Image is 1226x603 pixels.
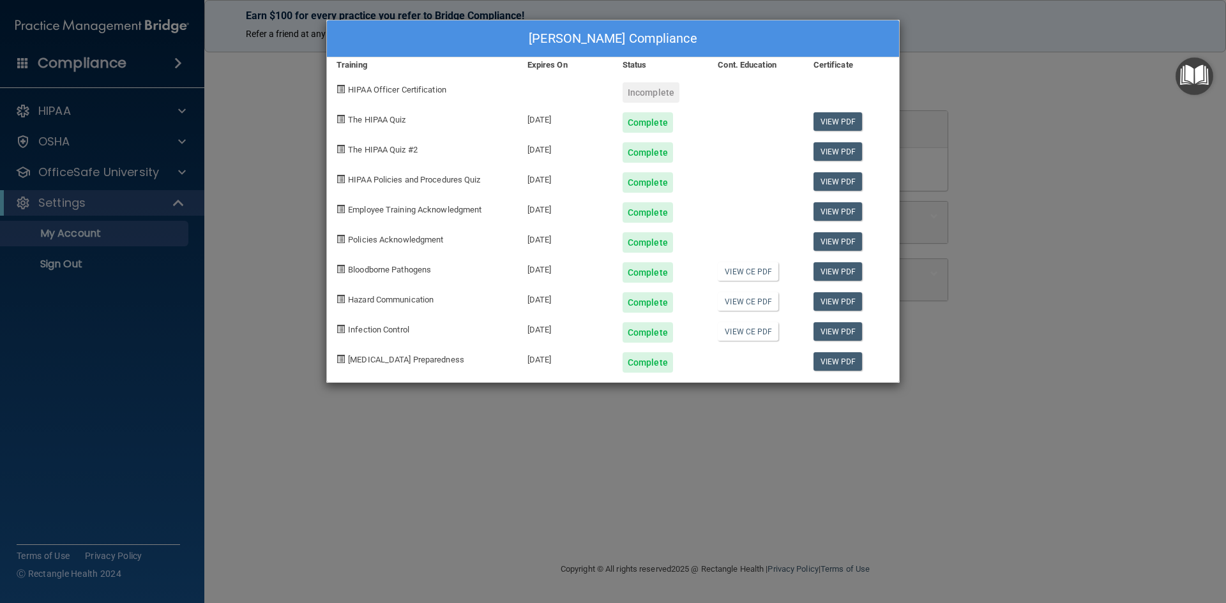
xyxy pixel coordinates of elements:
[623,292,673,313] div: Complete
[348,145,418,154] span: The HIPAA Quiz #2
[327,57,518,73] div: Training
[348,115,405,124] span: The HIPAA Quiz
[814,262,863,281] a: View PDF
[623,262,673,283] div: Complete
[814,142,863,161] a: View PDF
[623,172,673,193] div: Complete
[348,85,446,94] span: HIPAA Officer Certification
[718,262,778,281] a: View CE PDF
[518,57,613,73] div: Expires On
[623,112,673,133] div: Complete
[518,223,613,253] div: [DATE]
[814,322,863,341] a: View PDF
[814,232,863,251] a: View PDF
[623,232,673,253] div: Complete
[348,235,443,244] span: Policies Acknowledgment
[814,352,863,371] a: View PDF
[518,163,613,193] div: [DATE]
[348,295,434,304] span: Hazard Communication
[623,82,679,103] div: Incomplete
[623,322,673,343] div: Complete
[518,133,613,163] div: [DATE]
[348,265,431,274] span: Bloodborne Pathogens
[814,112,863,131] a: View PDF
[348,325,409,334] span: Infection Control
[804,57,899,73] div: Certificate
[623,202,673,223] div: Complete
[518,283,613,313] div: [DATE]
[814,202,863,221] a: View PDF
[814,292,863,311] a: View PDF
[613,57,708,73] div: Status
[623,352,673,373] div: Complete
[708,57,803,73] div: Cont. Education
[718,322,778,341] a: View CE PDF
[348,355,464,364] span: [MEDICAL_DATA] Preparedness
[348,175,480,184] span: HIPAA Policies and Procedures Quiz
[623,142,673,163] div: Complete
[814,172,863,191] a: View PDF
[518,313,613,343] div: [DATE]
[1176,57,1213,95] button: Open Resource Center
[518,193,613,223] div: [DATE]
[518,343,613,373] div: [DATE]
[718,292,778,311] a: View CE PDF
[327,20,899,57] div: [PERSON_NAME] Compliance
[518,253,613,283] div: [DATE]
[518,103,613,133] div: [DATE]
[348,205,481,214] span: Employee Training Acknowledgment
